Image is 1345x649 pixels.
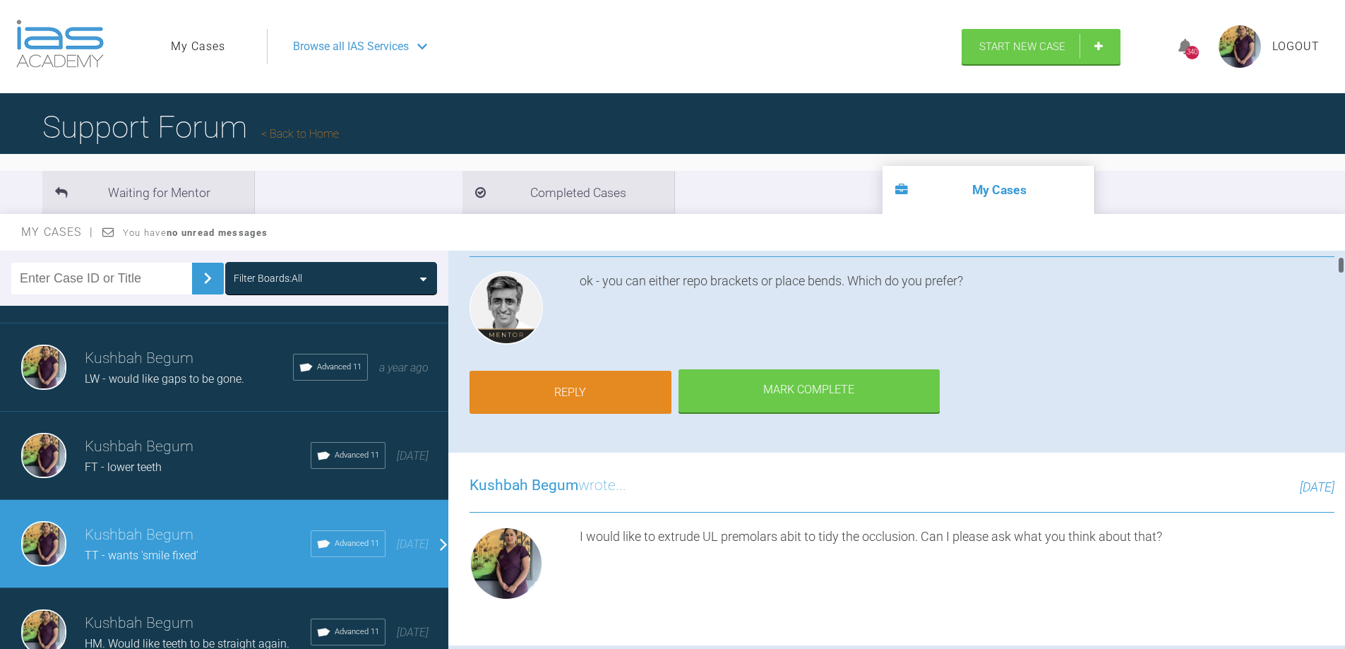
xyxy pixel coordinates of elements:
[85,460,162,474] span: FT - lower teeth
[580,527,1334,606] div: I would like to extrude UL premolars abit to tidy the occlusion. Can I please ask what you think ...
[1272,37,1320,56] a: Logout
[679,369,940,413] div: Mark Complete
[470,527,543,600] img: Kushbah Begum
[580,271,1334,350] div: ok - you can either repo brackets or place bends. Which do you prefer?
[85,549,198,562] span: TT - wants 'smile fixed'
[85,347,293,371] h3: Kushbah Begum
[397,449,429,463] span: [DATE]
[335,626,379,638] span: Advanced 11
[261,127,339,141] a: Back to Home
[234,270,302,286] div: Filter Boards: All
[42,171,254,214] li: Waiting for Mentor
[397,626,429,639] span: [DATE]
[123,227,268,238] span: You have
[21,345,66,390] img: Kushbah Begum
[335,537,379,550] span: Advanced 11
[470,271,543,345] img: Asif Chatoo
[167,227,268,238] strong: no unread messages
[85,372,244,386] span: LW - would like gaps to be gone.
[21,433,66,478] img: Kushbah Begum
[470,371,671,415] a: Reply
[379,361,429,374] span: a year ago
[1185,46,1199,59] div: 340
[979,40,1065,53] span: Start New Case
[1219,25,1261,68] img: profile.png
[171,37,225,56] a: My Cases
[462,171,674,214] li: Completed Cases
[11,263,192,294] input: Enter Case ID or Title
[883,166,1094,214] li: My Cases
[317,361,361,374] span: Advanced 11
[962,29,1120,64] a: Start New Case
[335,449,379,462] span: Advanced 11
[85,435,311,459] h3: Kushbah Begum
[42,102,339,152] h1: Support Forum
[1300,480,1334,494] span: [DATE]
[293,37,409,56] span: Browse all IAS Services
[470,477,578,494] span: Kushbah Begum
[85,612,311,636] h3: Kushbah Begum
[85,523,311,547] h3: Kushbah Begum
[21,521,66,566] img: Kushbah Begum
[16,20,104,68] img: logo-light.3e3ef733.png
[470,474,626,498] h3: wrote...
[21,225,94,239] span: My Cases
[397,537,429,551] span: [DATE]
[196,267,219,290] img: chevronRight.28bd32b0.svg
